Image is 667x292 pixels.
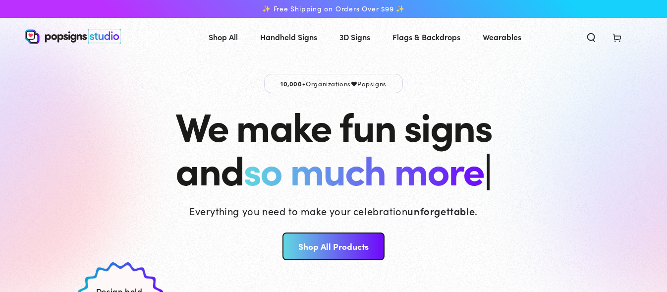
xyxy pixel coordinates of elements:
[475,24,529,50] a: Wearables
[483,30,521,44] span: Wearables
[264,74,403,93] p: Organizations Popsigns
[189,204,478,218] p: Everything you need to make your celebration .
[25,29,121,44] img: Popsigns Studio
[392,30,460,44] span: Flags & Backdrops
[339,30,370,44] span: 3D Signs
[175,103,492,190] h1: We make fun signs and
[201,24,245,50] a: Shop All
[407,204,475,218] strong: unforgettable
[578,26,604,48] summary: Search our site
[260,30,317,44] span: Handheld Signs
[243,141,484,196] span: so much more
[332,24,378,50] a: 3D Signs
[280,79,306,88] span: 10,000+
[209,30,238,44] span: Shop All
[253,24,325,50] a: Handheld Signs
[484,140,491,196] span: |
[262,4,405,13] span: ✨ Free Shipping on Orders Over $99 ✨
[385,24,468,50] a: Flags & Backdrops
[282,233,384,260] a: Shop All Products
